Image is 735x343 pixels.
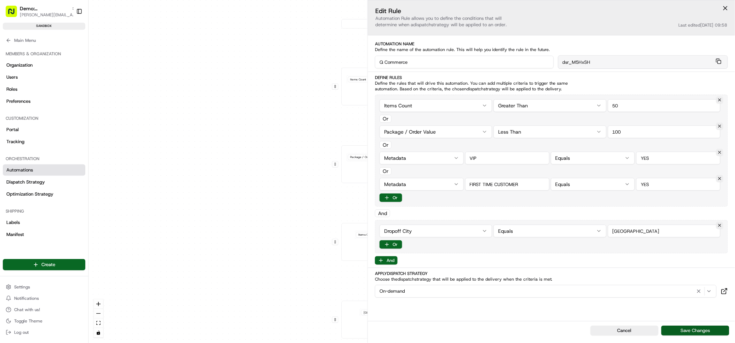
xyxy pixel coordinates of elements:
div: Customization [3,113,85,124]
a: Manifest [3,229,85,240]
button: zoom in [94,299,103,309]
img: 1736555255976-a54dd68f-1ca7-489b-9aae-adbdc363a1c4 [7,68,20,80]
button: Cancel [591,326,659,336]
img: 1736555255976-a54dd68f-1ca7-489b-9aae-adbdc363a1c4 [14,129,20,135]
button: And [375,256,398,265]
span: Items Count [358,233,374,237]
a: Users [3,72,85,83]
input: Value [636,152,720,164]
a: 💻API Documentation [57,156,116,168]
a: Roles [3,84,85,95]
button: Chat with us! [3,305,85,315]
div: Locations [3,246,85,257]
div: Or [380,141,392,149]
span: Log out [14,330,29,335]
div: 📗 [7,159,13,165]
span: Portal [6,126,19,133]
span: Dispatch Strategy [6,179,45,185]
div: sandbox [3,23,85,30]
span: Settings [14,284,30,290]
input: Key [465,178,549,191]
span: [GEOGRAPHIC_DATA] [364,311,392,315]
span: Choose the dispatch strategy that will be applied to the delivery when the criteria is met. [375,276,587,282]
img: 4920774857489_3d7f54699973ba98c624_72.jpg [15,68,28,80]
span: Knowledge Base [14,158,54,165]
input: Value [636,178,720,191]
a: Dispatch Strategy [3,176,85,188]
span: [DATE] [63,129,77,135]
div: Last edited [DATE] 09:58 [679,22,728,28]
span: Define the name of the automation rule. This will help you identify the rule in the future. [375,47,587,52]
a: Powered byPylon [50,175,86,181]
div: Or [380,115,392,123]
a: Optimization Strategy [3,189,85,200]
span: • [59,129,61,135]
span: Automations [6,167,33,173]
span: Optimization Strategy [6,191,53,197]
span: Manifest [6,231,24,238]
span: Toggle Theme [14,318,42,324]
div: Order / Delivery Received [342,19,450,29]
img: Nash [7,7,21,21]
button: toggle interactivity [94,328,103,338]
p: Welcome 👋 [7,28,129,40]
a: Preferences [3,96,85,107]
span: Items Count [351,78,366,81]
button: Settings [3,282,85,292]
p: Automation Rule allows you to define the conditions that will determine when a dispatch strategy ... [375,15,557,28]
a: Organization [3,60,85,71]
span: Labels [6,219,20,226]
a: Tracking [3,136,85,147]
button: Or [380,240,402,249]
span: Chat with us! [14,307,40,313]
a: Automations [3,164,85,176]
button: Or [380,193,402,202]
img: Grace Nketiah [7,122,18,134]
span: [PERSON_NAME] [22,129,57,135]
div: We're available if you need us! [32,75,97,80]
label: Apply Dispatch Strategy [375,271,728,276]
div: Start new chat [32,68,116,75]
div: Orchestration [3,153,85,164]
a: Portal [3,124,85,135]
span: > [367,78,369,81]
span: Preferences [6,98,30,105]
span: Create [41,262,55,268]
span: Main Menu [14,38,36,43]
img: Frederick Szydlowski [7,103,18,114]
button: [PERSON_NAME][EMAIL_ADDRESS][DOMAIN_NAME] [20,12,76,18]
button: Notifications [3,293,85,303]
button: Create [3,259,85,270]
button: Demo: [GEOGRAPHIC_DATA][PERSON_NAME][EMAIL_ADDRESS][DOMAIN_NAME] [3,3,73,20]
a: 📗Knowledge Base [4,156,57,168]
button: Toggle Theme [3,316,85,326]
span: Pylon [70,176,86,181]
span: • [59,110,61,116]
div: Members & Organization [3,48,85,60]
div: And [375,209,390,217]
span: Organization [6,62,33,68]
span: Define the rules that will drive this automation. You can add multiple criteria to trigger the sa... [375,80,587,92]
button: fit view [94,319,103,328]
button: Start new chat [120,70,129,78]
span: Notifications [14,296,39,301]
button: Demo: [GEOGRAPHIC_DATA] [20,5,69,12]
div: Shipping [3,206,85,217]
button: On-demand [375,285,717,298]
span: API Documentation [67,158,114,165]
input: Key [465,152,549,164]
div: 💻 [60,159,65,165]
span: [PERSON_NAME] [22,110,57,116]
button: zoom out [94,309,103,319]
label: Define Rules [375,75,728,80]
input: Value [608,225,720,237]
div: Or [380,167,392,175]
a: Labels [3,217,85,228]
button: Save Changes [661,326,729,336]
input: Value [608,99,720,112]
span: On-demand [380,288,405,294]
span: Roles [6,86,17,92]
button: Log out [3,327,85,337]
